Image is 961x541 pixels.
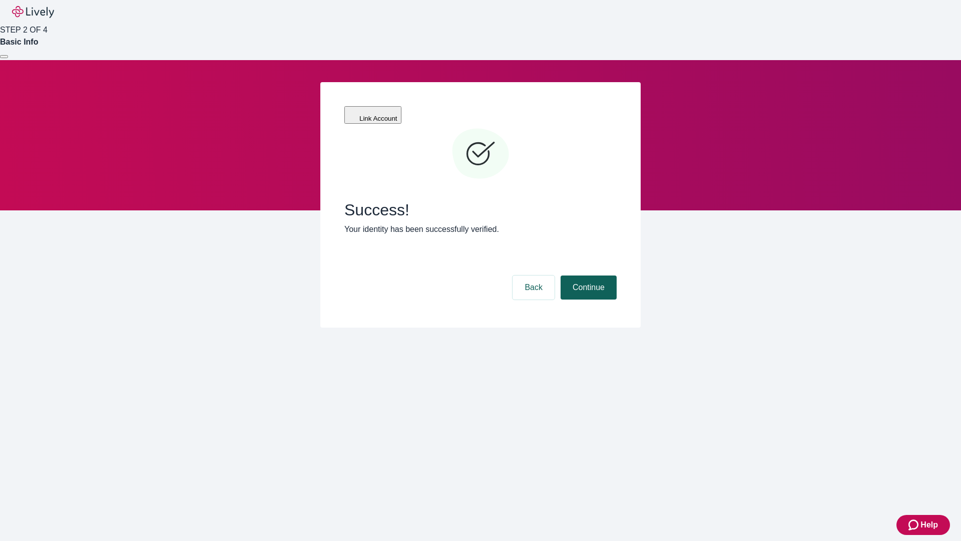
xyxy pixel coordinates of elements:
button: Back [513,276,555,300]
p: Your identity has been successfully verified. [344,223,617,235]
svg: Zendesk support icon [908,519,920,531]
span: Success! [344,200,617,219]
button: Continue [561,276,617,300]
img: Lively [12,6,54,18]
svg: Checkmark icon [450,124,511,184]
button: Zendesk support iconHelp [896,515,950,535]
span: Help [920,519,938,531]
button: Link Account [344,106,401,124]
